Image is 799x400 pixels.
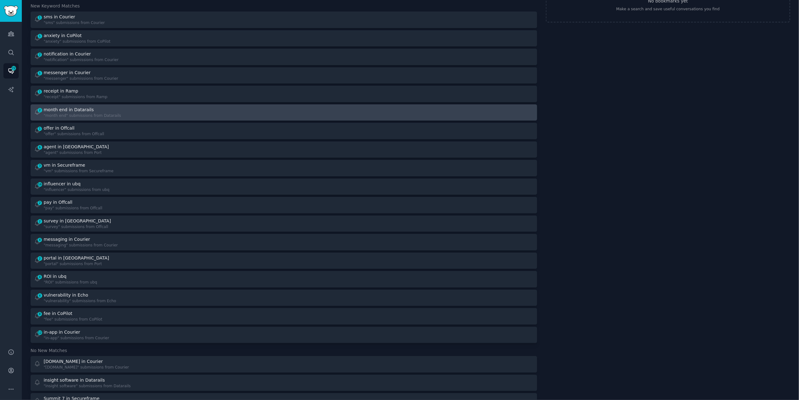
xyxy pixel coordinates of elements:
[44,310,72,317] div: fee in CoPilot
[616,7,720,12] div: Make a search and save useful conversations you find
[44,181,80,187] div: influencer in ubq
[31,104,537,121] a: 2month end in Datarails"month end" submissions from Datarails
[44,57,118,63] div: "notification" submissions from Courier
[44,51,91,57] div: notification in Courier
[44,224,112,230] div: "survey" submissions from Offcall
[44,88,78,94] div: receipt in Ramp
[31,216,537,232] a: 2survey in [GEOGRAPHIC_DATA]"survey" submissions from Offcall
[31,30,537,47] a: 1anxiety in CoPilot"anxiety" submissions from CoPilot
[31,67,537,84] a: 1messenger in Courier"messenger" submissions from Courier
[37,108,43,112] span: 2
[37,201,43,205] span: 2
[31,290,537,306] a: 4vulnerability in Echo"vulnerability" submissions from Echo
[44,358,103,365] div: [DOMAIN_NAME] in Courier
[31,141,537,158] a: 6agent in [GEOGRAPHIC_DATA]"agent" submissions from Port
[44,150,110,156] div: "agent" submissions from Port
[37,15,43,20] span: 1
[31,86,537,102] a: 1receipt in Ramp"receipt" submissions from Ramp
[44,169,113,174] div: "vm" submissions from Secureframe
[44,113,121,119] div: "month end" submissions from Datarails
[31,308,537,325] a: 8fee in CoPilot"fee" submissions from CoPilot
[37,219,43,224] span: 2
[44,69,90,76] div: messenger in Courier
[37,89,43,94] span: 1
[31,347,67,354] span: No New Matches
[44,162,85,169] div: vm in Secureframe
[37,331,43,335] span: 12
[31,123,537,139] a: 1offer in Offcall"offer" submissions from Offcall
[31,253,537,269] a: 2portal in [GEOGRAPHIC_DATA]"portal" submissions from Port
[44,236,90,243] div: messaging in Courier
[3,63,19,79] a: 72
[31,197,537,213] a: 2pay in Offcall"pay" submissions from Offcall
[37,238,43,242] span: 4
[44,377,105,383] div: insight software in Datarails
[37,182,43,187] span: 16
[31,179,537,195] a: 16influencer in ubq"influencer" submissions from ubq
[44,131,104,137] div: "offer" submissions from Offcall
[44,107,94,113] div: month end in Datarails
[44,317,102,322] div: "fee" submissions from CoPilot
[4,6,18,17] img: GummySearch logo
[31,271,537,288] a: 4ROI in ubq"ROI" submissions from ubq
[11,66,17,70] span: 72
[44,292,88,298] div: vulnerability in Echo
[37,34,43,38] span: 1
[31,49,537,65] a: 2notification in Courier"notification" submissions from Courier
[37,52,43,57] span: 2
[37,293,43,298] span: 4
[37,275,43,279] span: 4
[31,234,537,250] a: 4messaging in Courier"messaging" submissions from Courier
[44,218,111,224] div: survey in [GEOGRAPHIC_DATA]
[31,3,80,9] span: New Keyword Matches
[37,71,43,75] span: 1
[37,164,43,168] span: 3
[44,298,116,304] div: "vulnerability" submissions from Echo
[44,280,97,285] div: "ROI" submissions from ubq
[31,12,537,28] a: 1sms in Courier"sms" submissions from Courier
[37,145,43,150] span: 6
[44,199,72,206] div: pay in Offcall
[37,126,43,131] span: 1
[44,243,118,248] div: "messaging" submissions from Courier
[44,125,75,131] div: offer in Offcall
[37,312,43,316] span: 8
[44,261,110,267] div: "portal" submissions from Port
[44,94,108,100] div: "receipt" submissions from Ramp
[44,383,131,389] div: "insight software" submissions from Datarails
[31,327,537,343] a: 12in-app in Courier"in-app" submissions from Courier
[44,144,109,150] div: agent in [GEOGRAPHIC_DATA]
[37,256,43,261] span: 2
[44,187,109,193] div: "influencer" submissions from ubq
[44,329,80,336] div: in-app in Courier
[44,273,66,280] div: ROI in ubq
[31,375,537,391] a: insight software in Datarails"insight software" submissions from Datarails
[44,206,102,211] div: "pay" submissions from Offcall
[44,255,109,261] div: portal in [GEOGRAPHIC_DATA]
[44,14,75,20] div: sms in Courier
[44,336,109,341] div: "in-app" submissions from Courier
[44,20,105,26] div: "sms" submissions from Courier
[31,356,537,373] a: [DOMAIN_NAME] in Courier"[DOMAIN_NAME]" submissions from Courier
[44,39,110,45] div: "anxiety" submissions from CoPilot
[44,365,129,370] div: "[DOMAIN_NAME]" submissions from Courier
[44,76,118,82] div: "messenger" submissions from Courier
[44,32,82,39] div: anxiety in CoPilot
[31,160,537,176] a: 3vm in Secureframe"vm" submissions from Secureframe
